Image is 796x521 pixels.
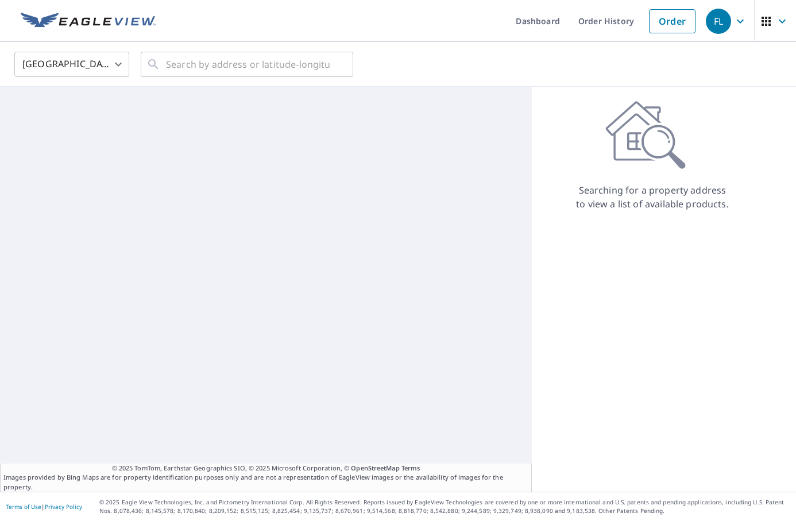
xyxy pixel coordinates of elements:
[166,48,330,80] input: Search by address or latitude-longitude
[649,9,695,33] a: Order
[99,498,790,515] p: © 2025 Eagle View Technologies, Inc. and Pictometry International Corp. All Rights Reserved. Repo...
[6,503,82,510] p: |
[6,503,41,511] a: Terms of Use
[112,464,420,473] span: © 2025 TomTom, Earthstar Geographics SIO, © 2025 Microsoft Corporation, ©
[401,464,420,472] a: Terms
[706,9,731,34] div: FL
[45,503,82,511] a: Privacy Policy
[21,13,156,30] img: EV Logo
[575,183,729,211] p: Searching for a property address to view a list of available products.
[351,464,399,472] a: OpenStreetMap
[14,48,129,80] div: [GEOGRAPHIC_DATA]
